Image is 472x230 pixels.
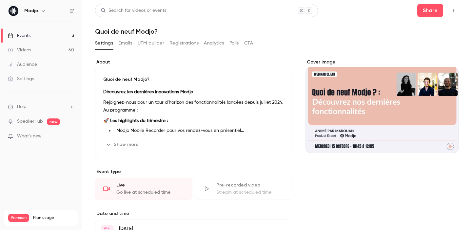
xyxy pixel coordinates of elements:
[8,103,74,110] li: help-dropdown-opener
[204,38,224,48] button: Analytics
[17,103,27,110] span: Help
[216,189,284,196] div: Stream at scheduled time
[169,38,199,48] button: Registrations
[305,59,459,153] section: Cover image
[95,168,292,175] p: Event type
[47,118,60,125] span: new
[114,127,284,134] li: Modjo Mobile Recorder pour vos rendez-vous en présentiel
[95,38,113,48] button: Settings
[305,59,459,65] label: Cover image
[116,189,184,196] div: Go live at scheduled time
[95,210,292,217] label: Date and time
[8,6,19,16] img: Modjo
[103,139,143,150] button: Show more
[229,38,239,48] button: Polls
[95,59,292,65] label: About
[95,178,192,200] div: LiveGo live at scheduled time
[103,76,284,83] p: Quoi de neuf Modjo?
[138,38,164,48] button: UTM builder
[8,76,34,82] div: Settings
[417,4,443,17] button: Share
[103,98,284,114] p: Rejoignez-nous pour un tour d'horizon des fonctionnalités lancées depuis juillet 2024. Au program...
[17,133,42,140] span: What's new
[103,90,193,94] strong: Découvrez les dernières innovations Modjo
[101,7,166,14] div: Search for videos or events
[8,61,37,68] div: Audience
[216,182,284,188] div: Pre-recorded video
[33,215,74,221] span: Plan usage
[103,118,168,123] strong: 🚀 Les highlights du trimestre :
[118,38,132,48] button: Emails
[195,178,292,200] div: Pre-recorded videoStream at scheduled time
[8,214,29,222] span: Premium
[244,38,253,48] button: CTA
[116,182,184,188] div: Live
[8,32,30,39] div: Events
[95,27,459,35] h1: Quoi de neuf Modjo?
[17,118,43,125] a: SpeakerHub
[24,8,38,14] h6: Modjo
[8,47,31,53] div: Videos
